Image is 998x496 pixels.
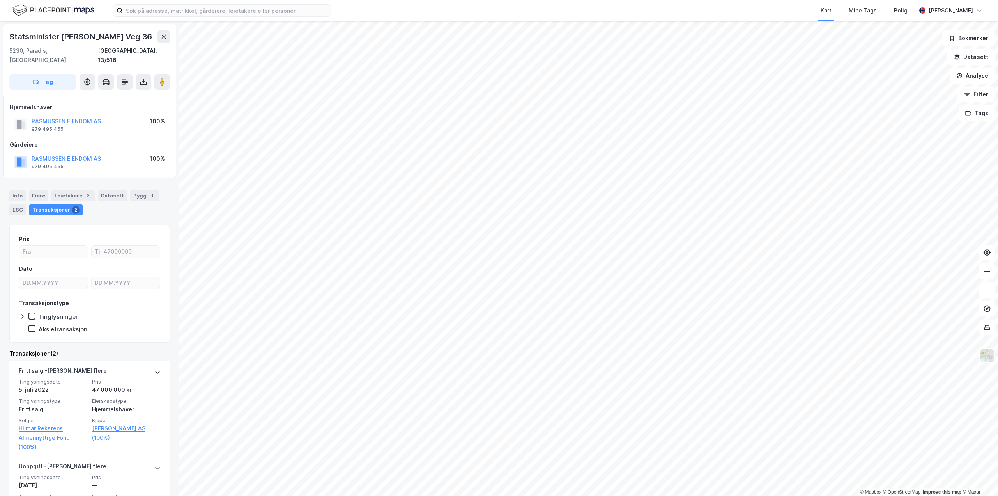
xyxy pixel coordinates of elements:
div: 100% [150,154,165,164]
a: Improve this map [923,489,961,495]
iframe: Chat Widget [959,459,998,496]
div: Hjemmelshaver [92,405,161,414]
div: 5230, Paradis, [GEOGRAPHIC_DATA] [9,46,98,65]
button: Filter [957,87,995,102]
button: Analyse [950,68,995,84]
div: 47 000 000 kr [92,385,161,395]
div: Mine Tags [849,6,877,15]
input: Fra [19,246,88,258]
div: Fritt salg - [PERSON_NAME] flere [19,366,107,379]
span: Kjøper [92,417,161,424]
div: 100% [150,117,165,126]
div: Uoppgitt - [PERSON_NAME] flere [19,462,106,474]
input: Søk på adresse, matrikkel, gårdeiere, leietakere eller personer [123,5,331,16]
div: 5. juli 2022 [19,385,87,395]
div: Transaksjonstype [19,299,69,308]
div: Info [9,190,26,201]
div: 1 [148,192,156,200]
div: Gårdeiere [10,140,170,149]
div: [DATE] [19,481,87,490]
div: 979 495 455 [32,126,64,132]
div: Kontrollprogram for chat [959,459,998,496]
div: Bygg [130,190,159,201]
div: Leietakere [51,190,95,201]
button: Bokmerker [942,30,995,46]
div: Aksjetransaksjon [39,325,87,333]
a: Mapbox [860,489,881,495]
span: Tinglysningstype [19,398,87,404]
input: DD.MM.YYYY [19,277,88,289]
button: Tags [959,105,995,121]
button: Tag [9,74,76,90]
div: Fritt salg [19,405,87,414]
div: [GEOGRAPHIC_DATA], 13/516 [98,46,170,65]
div: 2 [72,206,80,214]
span: Tinglysningsdato [19,379,87,385]
a: OpenStreetMap [883,489,921,495]
div: Hjemmelshaver [10,103,170,112]
div: [PERSON_NAME] [929,6,973,15]
span: Pris [92,379,161,385]
button: Datasett [947,49,995,65]
input: Til 47000000 [92,246,160,258]
img: logo.f888ab2527a4732fd821a326f86c7f29.svg [12,4,94,17]
div: Dato [19,264,32,274]
span: Tinglysningsdato [19,474,87,481]
div: Kart [821,6,832,15]
div: Transaksjoner (2) [9,349,170,358]
input: DD.MM.YYYY [92,277,160,289]
div: Datasett [98,190,127,201]
a: [PERSON_NAME] AS (100%) [92,424,161,443]
div: — [92,481,161,490]
span: Selger [19,417,87,424]
div: Bolig [894,6,908,15]
img: Z [980,348,994,363]
div: Transaksjoner [29,204,83,215]
div: 2 [84,192,92,200]
span: Eierskapstype [92,398,161,404]
div: Tinglysninger [39,313,78,320]
div: ESG [9,204,26,215]
a: Hilmar Rekstens Almennyttige Fond (100%) [19,424,87,452]
div: Statsminister [PERSON_NAME] Veg 36 [9,30,154,43]
div: Eiere [29,190,48,201]
div: Pris [19,235,30,244]
div: 979 495 455 [32,164,64,170]
span: Pris [92,474,161,481]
